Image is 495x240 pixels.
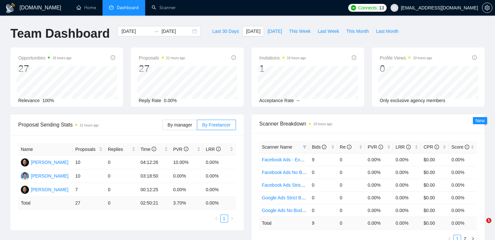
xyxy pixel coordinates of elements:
span: Only exclusive agency members [380,98,446,103]
span: user [392,6,397,10]
span: Scanner Name [262,144,292,150]
span: 100% [42,98,54,103]
td: 7 [73,183,105,197]
td: 10 [73,169,105,183]
a: homeHome [76,5,96,10]
span: right [230,217,234,220]
td: 9 [309,217,337,229]
span: info-circle [152,147,156,151]
span: Relevance [18,98,40,103]
input: Start date [121,28,151,35]
span: info-circle [322,145,326,149]
td: $0.00 [421,166,449,179]
input: End date [161,28,191,35]
td: 0 [309,179,337,191]
td: 0.00% [365,191,393,204]
li: 1 [220,215,228,222]
td: 0 [337,153,365,166]
span: info-circle [111,55,115,60]
td: 0.00 % [449,217,477,229]
button: [DATE] [264,26,285,36]
span: LRR [206,147,221,152]
td: 0.00% [365,204,393,217]
span: CPR [423,144,439,150]
a: IV[PERSON_NAME] [21,159,68,165]
span: Last 30 Days [212,28,239,35]
td: 0 [309,204,337,217]
span: Dashboard [117,5,139,10]
td: 0 [105,197,138,209]
div: [PERSON_NAME] [31,186,68,193]
td: $0.00 [421,153,449,166]
span: info-circle [378,145,383,149]
td: 0 [309,166,337,179]
span: 13 [379,4,384,11]
button: Last Month [372,26,402,36]
span: info-circle [216,147,221,151]
time: 19 hours ago [413,56,432,60]
span: Acceptance Rate [259,98,294,103]
td: 0.00% [365,166,393,179]
span: 0.00% [164,98,177,103]
button: Last 30 Days [209,26,242,36]
td: 0.00% [449,153,477,166]
img: logo [5,3,16,13]
span: Connects: [358,4,378,11]
td: 27 [73,197,105,209]
span: Replies [108,146,130,153]
td: 0.00% [203,169,236,183]
span: info-circle [465,145,469,149]
td: 0 [337,204,365,217]
button: setting [482,3,492,13]
a: DS[PERSON_NAME] [21,187,68,192]
td: 0.00% [449,204,477,217]
th: Proposals [73,143,105,156]
td: 0 [337,191,365,204]
td: 0 [337,166,365,179]
td: 0 [105,169,138,183]
td: 04:12:26 [138,156,171,169]
button: left [213,215,220,222]
td: 9 [309,153,337,166]
span: info-circle [472,55,477,60]
span: Proposals [139,54,185,62]
td: 10 [73,156,105,169]
div: 1 [259,62,306,75]
button: Last Week [314,26,343,36]
div: [PERSON_NAME] [31,159,68,166]
a: Google Ads No Budget [262,208,308,213]
div: 27 [18,62,72,75]
td: Total [259,217,309,229]
span: Profile Views [380,54,432,62]
span: Last Week [318,28,339,35]
img: LY [21,172,29,180]
time: 18 hours ago [52,56,71,60]
span: Proposal Sending Stats [18,121,162,129]
span: LRR [396,144,411,150]
td: $0.00 [421,204,449,217]
td: 0.00% [449,179,477,191]
span: PVR [173,147,188,152]
a: Facebook Ads No Budget [262,170,314,175]
span: Scanner Breakdown [259,120,477,128]
span: Re [340,144,351,150]
td: 02:50:21 [138,197,171,209]
td: 0.00% [449,191,477,204]
span: -- [296,98,299,103]
a: searchScanner [152,5,176,10]
span: setting [482,5,492,10]
span: Reply Rate [139,98,161,103]
td: 0.00% [393,166,421,179]
span: Proposals [75,146,98,153]
span: swap-right [154,29,159,34]
span: New [475,118,485,123]
time: 19 hours ago [287,56,306,60]
td: 0.00 % [393,217,421,229]
td: 0 [105,183,138,197]
a: Facebook Ads - Exact Phrasing [262,157,325,162]
h1: Team Dashboard [10,26,110,41]
td: 0.00% [393,191,421,204]
span: Invitations [259,54,306,62]
span: PVR [368,144,383,150]
th: Replies [105,143,138,156]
